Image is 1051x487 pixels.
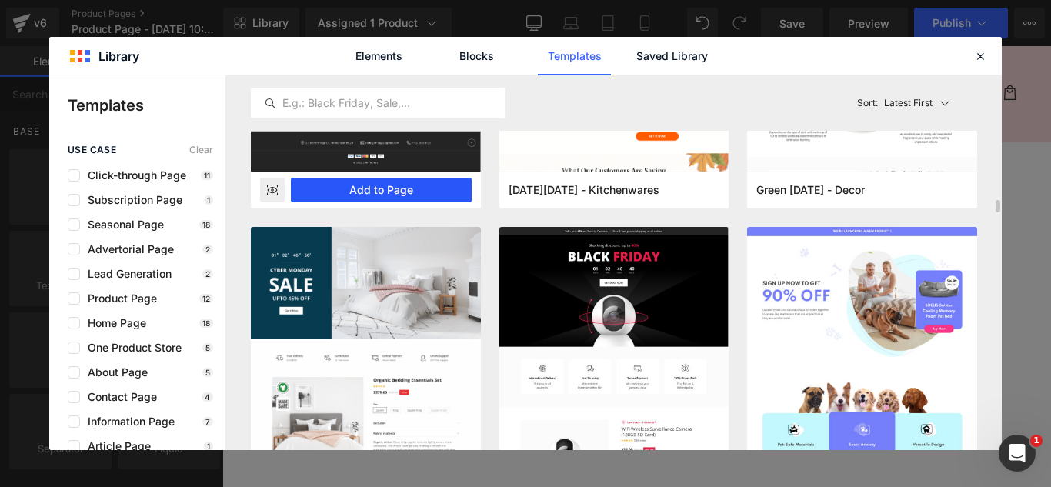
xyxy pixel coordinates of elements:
button: Latest FirstSort:Latest First [851,88,978,118]
span: One Product Store [80,342,182,354]
a: Catálogo [78,35,151,68]
span: Add To Cart [650,362,739,380]
p: 2 [202,245,213,254]
span: Sort: [857,98,878,108]
span: S/. 165.00 [633,188,693,205]
span: Advertorial Page [80,243,174,255]
span: Contacto [159,45,215,58]
span: Lead Generation [80,268,172,280]
a: Saved Library [636,37,709,75]
span: Seasonal Page [80,218,164,231]
img: AGENDA [106,154,367,415]
span: S/. 99.00 [701,186,755,208]
img: Exclusiva Perú [385,6,539,98]
span: Click-through Page [80,169,186,182]
summary: Búsqueda [800,35,834,69]
span: Catálogo [88,45,142,58]
span: Home Page [80,317,146,329]
p: 1 [204,195,213,205]
p: 5 [202,343,213,352]
p: 18 [199,319,213,328]
p: 2 [202,269,213,279]
span: use case [68,145,116,155]
button: Add to Page [291,178,472,202]
a: Templates [538,37,611,75]
p: 1 [204,442,213,451]
a: AGENDA [660,162,729,180]
span: Article Page [80,440,151,452]
span: Clear [189,145,213,155]
span: Default Title [493,251,573,283]
span: Inicio [38,45,69,58]
span: Product Page [80,292,157,305]
p: 7 [202,417,213,426]
button: Add To Cart [627,352,762,390]
span: Information Page [80,415,175,428]
p: Templates [68,94,225,117]
a: Contacto [150,35,225,68]
p: 18 [199,220,213,229]
a: Blocks [440,37,513,75]
input: E.g.: Black Friday, Sale,... [252,94,505,112]
div: Preview [260,178,285,202]
span: Subscription Page [80,194,182,206]
a: Elements [342,37,415,75]
iframe: Intercom live chat [999,435,1036,472]
span: Green Monday - Decor [756,183,865,197]
label: Title [477,232,912,250]
p: 11 [201,171,213,180]
p: 4 [202,392,213,402]
p: 5 [202,368,213,377]
p: Latest First [884,96,933,110]
p: 12 [199,294,213,303]
span: About Page [80,366,148,379]
span: Contact Page [80,391,157,403]
span: 1 [1030,435,1043,447]
label: Quantity [477,295,912,314]
span: Thanksgiving Day - Kitchenwares [509,183,659,197]
a: Inicio [29,35,78,68]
